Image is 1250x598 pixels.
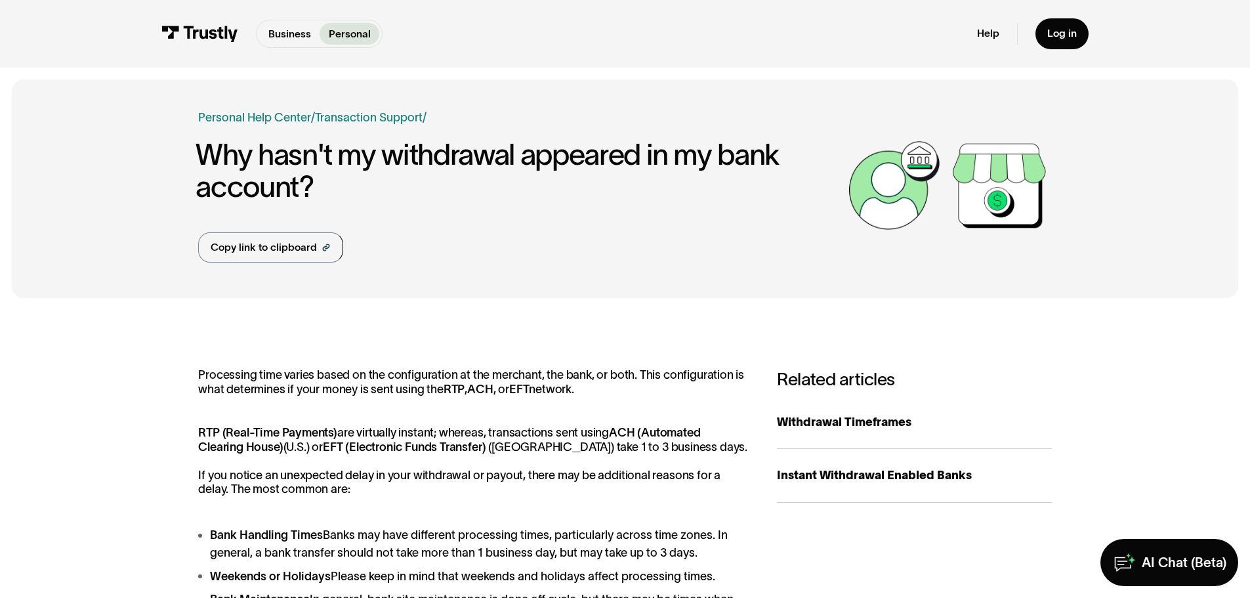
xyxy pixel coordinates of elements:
[198,426,337,439] strong: RTP (Real-Time Payments)
[315,111,423,124] a: Transaction Support
[198,568,747,586] li: Please keep in mind that weekends and holidays affect processing times.
[423,109,427,127] div: /
[211,240,317,255] div: Copy link to clipboard
[198,426,747,497] p: are virtually instant; whereas, transactions sent using (U.S.) or ([GEOGRAPHIC_DATA]) take 1 to 3...
[198,426,700,454] strong: ACH (Automated Clearing House)
[1047,27,1077,40] div: Log in
[198,232,343,263] a: Copy link to clipboard
[977,27,999,40] a: Help
[467,383,493,396] strong: ACH
[777,467,1052,484] div: Instant Withdrawal Enabled Banks
[198,368,747,396] p: Processing time varies based on the configuration at the merchant, the bank, or both. This config...
[311,109,315,127] div: /
[1035,18,1089,49] a: Log in
[196,139,841,203] h1: Why hasn't my withdrawal appeared in my bank account?
[1100,539,1238,586] a: AI Chat (Beta)
[198,526,747,562] li: Banks may have different processing times, particularly across time zones. In general, a bank tra...
[329,26,371,42] p: Personal
[777,414,1052,431] div: Withdrawal Timeframes
[210,570,331,583] strong: Weekends or Holidays
[444,383,465,396] strong: RTP
[198,109,311,127] a: Personal Help Center
[509,383,529,396] strong: EFT
[210,528,323,542] strong: Bank Handling Times
[1142,554,1226,571] div: AI Chat (Beta)
[268,26,311,42] p: Business
[320,23,379,45] a: Personal
[323,440,486,454] strong: EFT (Electronic Funds Transfer)
[777,449,1052,503] a: Instant Withdrawal Enabled Banks
[777,396,1052,450] a: Withdrawal Timeframes
[259,23,320,45] a: Business
[777,368,1052,389] h3: Related articles
[161,26,238,42] img: Trustly Logo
